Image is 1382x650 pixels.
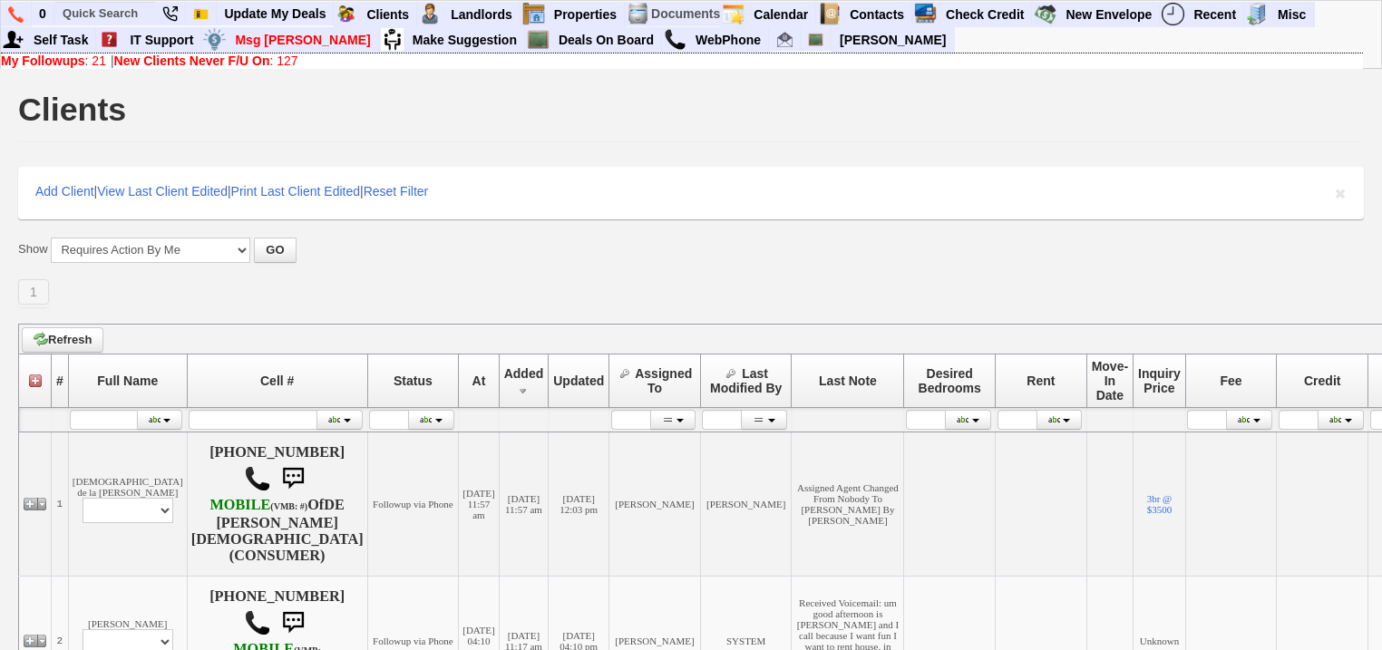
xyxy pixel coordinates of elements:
span: Inquiry Price [1138,366,1181,395]
img: call.png [244,465,271,492]
img: call.png [244,609,271,636]
img: phone22.png [162,6,178,22]
a: Refresh [22,327,103,353]
a: Add Client [35,184,94,199]
a: Clients [359,3,417,26]
span: Rent [1027,374,1055,388]
a: Recent [1186,3,1244,26]
span: Move-In Date [1092,359,1128,403]
b: My Followups [1,53,85,68]
a: New Envelope [1058,3,1160,26]
h4: [PHONE_NUMBER] Of (CONSUMER) [191,444,364,564]
img: help2.png [98,28,121,51]
img: sms.png [275,461,311,497]
img: sms.png [275,605,311,641]
a: Calendar [746,3,816,26]
td: [DATE] 11:57 am [459,432,499,576]
a: Deals On Board [551,28,662,52]
b: DE [PERSON_NAME][DEMOGRAPHIC_DATA] [191,497,364,548]
img: Renata@HomeSweetHomeProperties.com [777,32,793,47]
img: clients.png [335,3,357,25]
img: recent.png [1162,3,1184,25]
a: View Last Client Edited [97,184,228,199]
img: su2.jpg [381,28,404,51]
a: [PERSON_NAME] [832,28,953,52]
td: [PERSON_NAME] [609,432,701,576]
span: Assigned To [635,366,692,395]
b: New Clients Never F/U On [114,53,270,68]
a: IT Support [122,28,201,52]
img: Bookmark.png [193,6,209,22]
a: Msg [PERSON_NAME] [228,28,378,52]
td: Documents [650,2,721,26]
b: T-Mobile USA, Inc. [210,497,308,513]
span: Credit [1304,374,1340,388]
font: (VMB: #) [270,501,307,511]
span: Updated [553,374,604,388]
th: # [52,354,69,407]
img: phone.png [8,6,24,23]
img: call.png [664,28,686,51]
a: 0 [32,2,54,25]
img: appt_icon.png [722,3,745,25]
span: Desired Bedrooms [919,366,981,395]
a: Make Suggestion [405,28,525,52]
a: WebPhone [688,28,769,52]
a: Landlords [443,3,521,26]
font: Msg [PERSON_NAME] [235,33,370,47]
img: docs.png [627,3,649,25]
a: Misc [1270,3,1314,26]
td: [DATE] 11:57 am [499,432,549,576]
div: | [1,53,1363,68]
img: contact.png [818,3,841,25]
td: Followup via Phone [367,432,459,576]
a: Update My Deals [217,2,334,25]
img: properties.png [522,3,545,25]
img: landlord.png [419,3,442,25]
img: myadd.png [2,28,24,51]
div: | | | [18,167,1364,219]
img: chalkboard.png [808,32,823,47]
a: Contacts [842,3,912,26]
td: Assigned Agent Changed From Nobody To [PERSON_NAME] By [PERSON_NAME] [792,432,904,576]
span: Fee [1221,374,1242,388]
a: Properties [547,3,625,26]
span: Last Note [819,374,877,388]
label: Show [18,241,48,257]
span: Last Modified By [710,366,782,395]
a: Check Credit [939,3,1032,26]
span: Cell # [260,374,294,388]
img: chalkboard.png [527,28,550,51]
a: 3br @ $3500 [1147,493,1173,515]
h1: Clients [18,93,126,126]
a: My Followups: 21 [1,53,106,68]
td: 1 [52,432,69,576]
td: [PERSON_NAME] [700,432,792,576]
a: Reset Filter [364,184,429,199]
span: Added [504,366,544,381]
td: [DATE] 12:03 pm [549,432,609,576]
img: creditreport.png [914,3,937,25]
input: Quick Search [55,2,155,24]
a: 1 [18,279,49,305]
span: Status [394,374,433,388]
img: money.png [203,28,226,51]
span: At [472,374,486,388]
td: [DEMOGRAPHIC_DATA] de la [PERSON_NAME] [68,432,187,576]
img: gmoney.png [1034,3,1056,25]
a: Self Task [26,28,96,52]
a: Print Last Client Edited [231,184,360,199]
button: GO [254,238,296,263]
span: Full Name [97,374,158,388]
a: New Clients Never F/U On: 127 [114,53,298,68]
font: MOBILE [210,497,271,513]
img: officebldg.png [1246,3,1269,25]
